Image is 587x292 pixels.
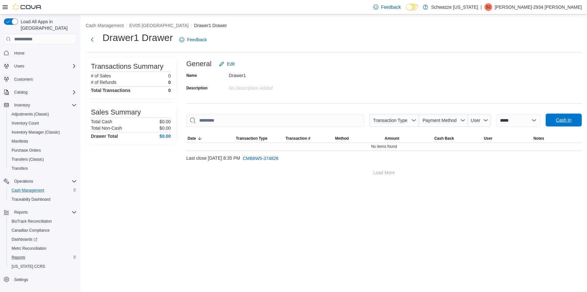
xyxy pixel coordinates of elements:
span: Adjustments (Classic) [9,110,77,118]
span: [US_STATE] CCRS [12,264,45,269]
span: Canadian Compliance [9,227,77,234]
button: Transaction Type [369,114,419,127]
p: | [481,3,482,11]
button: Method [334,135,384,142]
span: CMB6W5-374826 [243,155,279,162]
span: Metrc Reconciliation [12,246,46,251]
span: Inventory Manager (Classic) [9,128,77,136]
p: 0 [168,80,171,85]
h3: Sales Summary [91,108,141,116]
span: Home [14,51,24,56]
h4: Drawer Total [91,134,118,139]
button: User [468,114,491,127]
span: Payment Method [423,118,457,123]
span: Notes [533,136,544,141]
button: Reports [12,208,30,216]
span: Reports [9,254,77,261]
span: Users [12,62,77,70]
span: Transfers [12,166,28,171]
button: Inventory [12,101,33,109]
span: Customers [12,75,77,83]
label: Description [186,86,208,91]
span: Amount [385,136,399,141]
div: Notification [484,264,577,271]
button: Payment Method [419,114,468,127]
span: Transfers (Classic) [9,156,77,163]
span: Settings [14,277,28,282]
h6: Total Cash [91,119,112,124]
h6: # of Sales [91,73,111,78]
span: BioTrack Reconciliation [9,217,77,225]
p: Schwazze [US_STATE] [431,3,478,11]
a: Dashboards [6,235,79,244]
button: Load More [186,166,582,179]
div: Drawer1 [229,70,315,78]
a: Canadian Compliance [9,227,52,234]
button: Adjustments (Classic) [6,110,79,119]
button: Manifests [6,137,79,146]
a: Dashboards [9,236,40,243]
span: Feedback [381,4,401,10]
span: Manifests [9,137,77,145]
p: $0.00 [160,119,171,124]
button: Dismiss toast [569,264,577,271]
button: Settings [1,275,79,284]
span: S2 [486,3,491,11]
button: Transfers (Classic) [6,155,79,164]
span: Inventory Count [9,119,77,127]
button: User [483,135,532,142]
span: User [471,118,481,123]
a: Cash Management [9,186,47,194]
span: Method [335,136,349,141]
h6: Total Non-Cash [91,126,122,131]
button: BioTrack Reconciliation [6,217,79,226]
button: Amount [384,135,433,142]
span: Transaction # [286,136,310,141]
a: Adjustments (Classic) [9,110,52,118]
button: Traceabilty Dashboard [6,195,79,204]
span: Inventory [14,103,30,108]
span: Cash Management [9,186,77,194]
span: Adjustments (Classic) [12,112,49,117]
p: $0.00 [160,126,171,131]
h3: Transactions Summary [91,63,163,70]
h1: Drawer1 Drawer [103,31,173,44]
button: Home [1,48,79,57]
p: [PERSON_NAME]-2934 [PERSON_NAME] [495,3,582,11]
span: Reports [12,255,25,260]
span: Traceabilty Dashboard [12,197,50,202]
button: Canadian Compliance [6,226,79,235]
span: Transfers [9,165,77,172]
a: [US_STATE] CCRS [9,263,48,270]
button: Cash Back [433,135,483,142]
div: Updated [484,274,577,282]
div: Last close [DATE] 8:35 PM [186,152,582,165]
span: Users [14,64,24,69]
button: Reports [6,253,79,262]
span: Cash Management [12,188,44,193]
button: Next [86,33,99,46]
button: Notes [532,135,582,142]
button: Edit [217,57,237,70]
h4: 0 [168,88,171,93]
p: 0 [168,73,171,78]
button: Transfers [6,164,79,173]
span: User [484,136,493,141]
button: Transaction # [284,135,334,142]
span: Reports [12,208,77,216]
span: Operations [14,179,33,184]
div: Steven-2934 Fuentes [484,3,492,11]
a: Transfers [9,165,30,172]
button: CMB6W5-374826 [240,152,281,165]
button: Cash Management [6,186,79,195]
h6: # of Refunds [91,80,116,85]
span: BioTrack Reconciliation [12,219,52,224]
span: Customers [14,77,33,82]
span: Dashboards [9,236,77,243]
button: Cash Management [86,23,124,28]
button: Reports [1,208,79,217]
span: Transaction Type [373,118,407,123]
label: Name [186,73,197,78]
span: Settings [12,276,77,284]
